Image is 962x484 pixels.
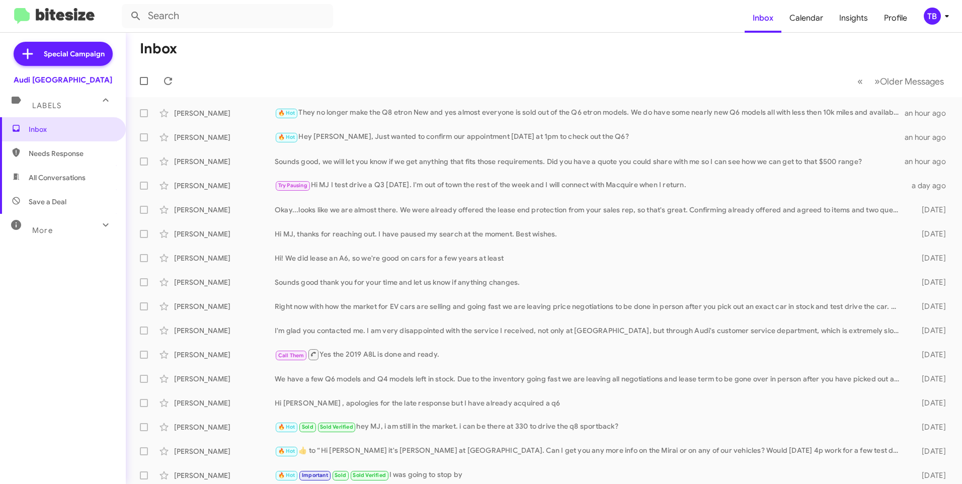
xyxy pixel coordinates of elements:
[278,352,304,359] span: Call Them
[174,446,275,456] div: [PERSON_NAME]
[275,156,905,167] div: Sounds good, we will let you know if we get anything that fits those requirements. Did you have a...
[44,49,105,59] span: Special Campaign
[906,398,954,408] div: [DATE]
[353,472,386,478] span: Sold Verified
[906,253,954,263] div: [DATE]
[174,229,275,239] div: [PERSON_NAME]
[278,134,295,140] span: 🔥 Hot
[905,132,954,142] div: an hour ago
[868,71,950,92] button: Next
[174,470,275,480] div: [PERSON_NAME]
[275,180,906,191] div: Hi MJ I test drive a Q3 [DATE]. I'm out of town the rest of the week and I will connect with Macq...
[174,156,275,167] div: [PERSON_NAME]
[29,173,86,183] span: All Conversations
[876,4,915,33] a: Profile
[174,422,275,432] div: [PERSON_NAME]
[29,197,66,207] span: Save a Deal
[14,75,112,85] div: Audi [GEOGRAPHIC_DATA]
[122,4,333,28] input: Search
[906,422,954,432] div: [DATE]
[275,107,905,119] div: They no longer make the Q8 etron New and yes almost everyone is sold out of the Q6 etron models. ...
[275,326,906,336] div: I'm glad you contacted me. I am very disappointed with the service I received, not only at [GEOGR...
[275,421,906,433] div: hey MJ, i am still in the market. i can be there at 330 to drive the q8 sportback?
[874,75,880,88] span: »
[924,8,941,25] div: TB
[278,448,295,454] span: 🔥 Hot
[906,301,954,311] div: [DATE]
[32,226,53,235] span: More
[32,101,61,110] span: Labels
[906,470,954,480] div: [DATE]
[275,469,906,481] div: I was going to stop by
[174,181,275,191] div: [PERSON_NAME]
[906,277,954,287] div: [DATE]
[29,148,114,158] span: Needs Response
[852,71,950,92] nav: Page navigation example
[302,424,313,430] span: Sold
[906,181,954,191] div: a day ago
[302,472,328,478] span: Important
[174,205,275,215] div: [PERSON_NAME]
[174,301,275,311] div: [PERSON_NAME]
[275,229,906,239] div: Hi MJ, thanks for reaching out. I have paused my search at the moment. Best wishes.
[275,131,905,143] div: Hey [PERSON_NAME], Just wanted to confirm our appointment [DATE] at 1pm to check out the Q6?
[275,205,906,215] div: Okay...looks like we are almost there. We were already offered the lease end protection from your...
[174,108,275,118] div: [PERSON_NAME]
[174,398,275,408] div: [PERSON_NAME]
[275,374,906,384] div: We have a few Q6 models and Q4 models left in stock. Due to the inventory going fast we are leavi...
[857,75,863,88] span: «
[174,350,275,360] div: [PERSON_NAME]
[915,8,951,25] button: TB
[174,374,275,384] div: [PERSON_NAME]
[29,124,114,134] span: Inbox
[906,205,954,215] div: [DATE]
[174,277,275,287] div: [PERSON_NAME]
[275,398,906,408] div: Hi [PERSON_NAME] , apologies for the late response but I have already acquired a q6
[851,71,869,92] button: Previous
[335,472,346,478] span: Sold
[278,182,307,189] span: Try Pausing
[140,41,177,57] h1: Inbox
[174,326,275,336] div: [PERSON_NAME]
[781,4,831,33] a: Calendar
[275,348,906,361] div: Yes the 2019 A8L is done and ready.
[14,42,113,66] a: Special Campaign
[905,156,954,167] div: an hour ago
[275,277,906,287] div: Sounds good thank you for your time and let us know if anything changes.
[278,472,295,478] span: 🔥 Hot
[880,76,944,87] span: Older Messages
[174,253,275,263] div: [PERSON_NAME]
[906,350,954,360] div: [DATE]
[275,253,906,263] div: Hi! We did lease an A6, so we're good on cars for a few years at least
[905,108,954,118] div: an hour ago
[320,424,353,430] span: Sold Verified
[275,301,906,311] div: Right now with how the market for EV cars are selling and going fast we are leaving price negotia...
[275,445,906,457] div: ​👍​ to “ Hi [PERSON_NAME] it's [PERSON_NAME] at [GEOGRAPHIC_DATA]. Can I get you any more info on...
[745,4,781,33] a: Inbox
[278,424,295,430] span: 🔥 Hot
[906,326,954,336] div: [DATE]
[174,132,275,142] div: [PERSON_NAME]
[278,110,295,116] span: 🔥 Hot
[906,229,954,239] div: [DATE]
[906,446,954,456] div: [DATE]
[831,4,876,33] a: Insights
[906,374,954,384] div: [DATE]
